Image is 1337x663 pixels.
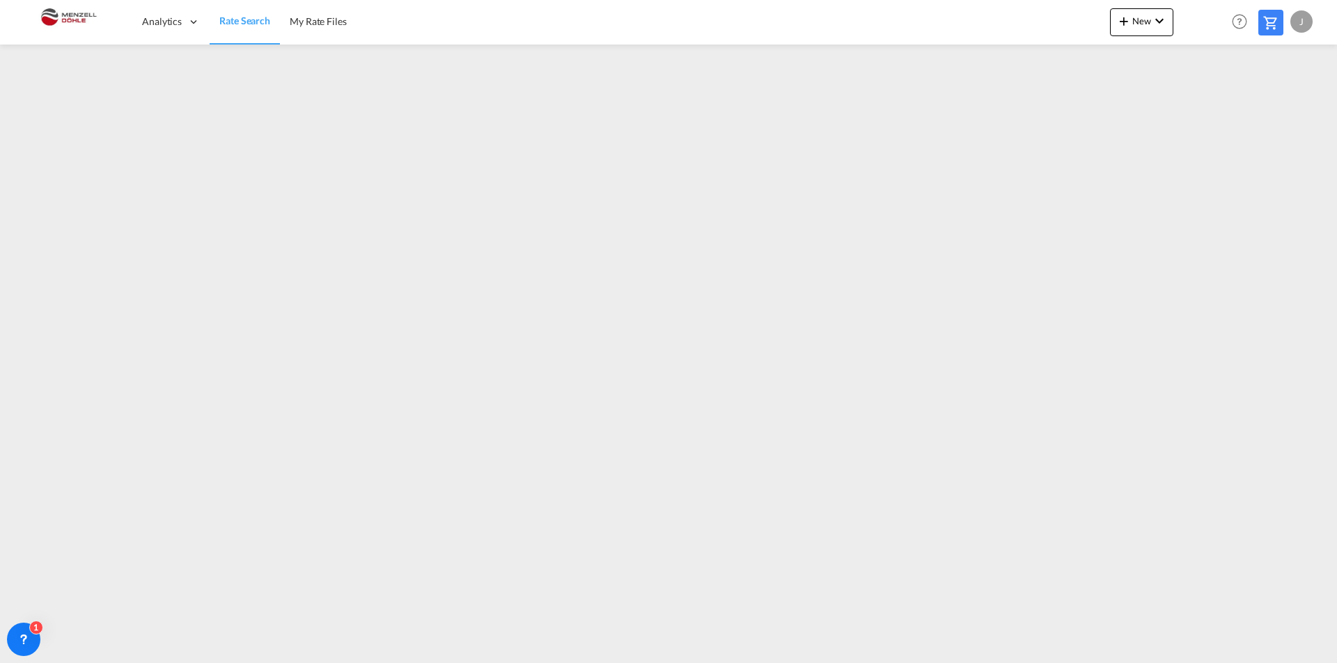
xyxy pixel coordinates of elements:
[1290,10,1313,33] div: J
[21,6,115,38] img: 5c2b1670644e11efba44c1e626d722bd.JPG
[1110,8,1173,36] button: icon-plus 400-fgNewicon-chevron-down
[1151,13,1168,29] md-icon: icon-chevron-down
[1116,15,1168,26] span: New
[142,15,182,29] span: Analytics
[1116,13,1132,29] md-icon: icon-plus 400-fg
[219,15,270,26] span: Rate Search
[290,15,347,27] span: My Rate Files
[1228,10,1251,33] span: Help
[1228,10,1258,35] div: Help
